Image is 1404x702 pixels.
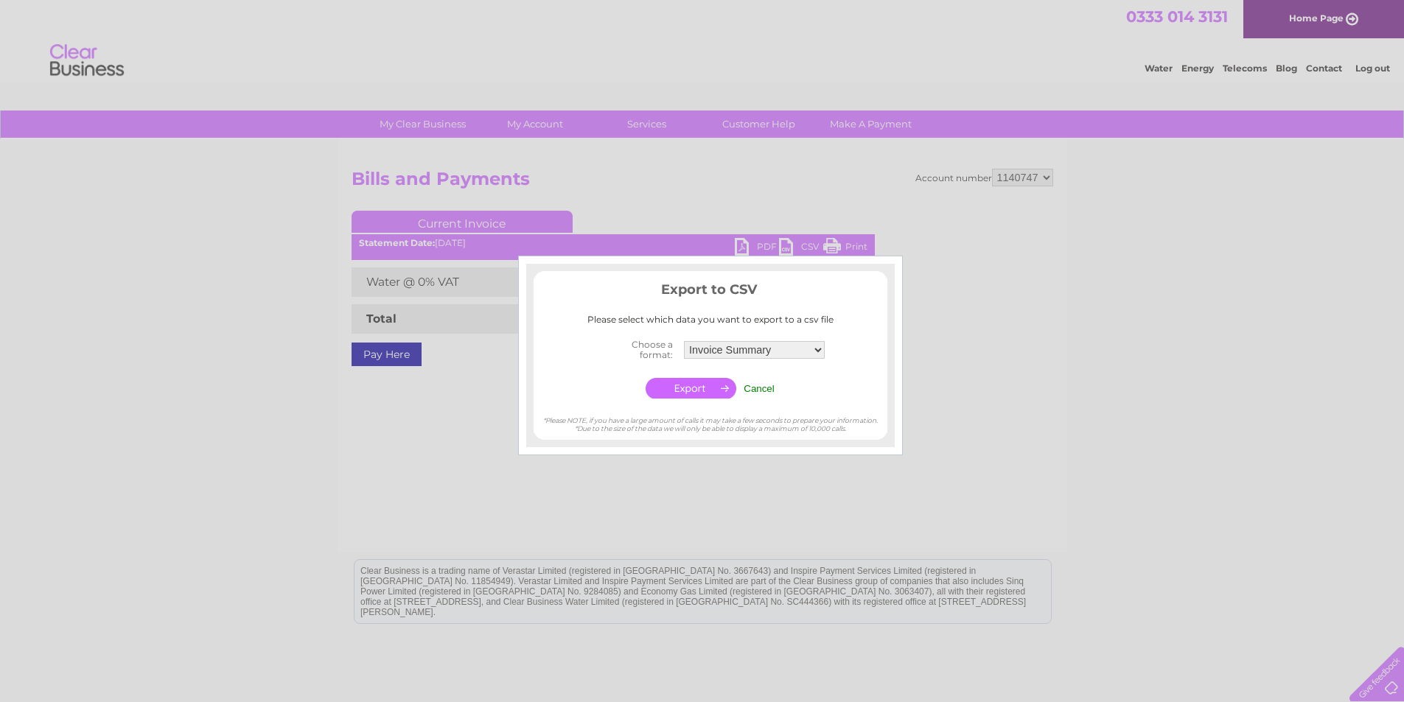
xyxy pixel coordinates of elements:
a: Energy [1181,63,1214,74]
a: Blog [1276,63,1297,74]
a: Log out [1355,63,1390,74]
input: Cancel [744,383,775,394]
h3: Export to CSV [534,279,887,305]
a: Telecoms [1223,63,1267,74]
div: Clear Business is a trading name of Verastar Limited (registered in [GEOGRAPHIC_DATA] No. 3667643... [355,8,1051,71]
a: 0333 014 3131 [1126,7,1228,26]
div: Please select which data you want to export to a csv file [534,315,887,325]
div: *Please NOTE, if you have a large amount of calls it may take a few seconds to prepare your infor... [534,402,887,432]
img: logo.png [49,38,125,83]
th: Choose a format: [592,335,680,365]
a: Water [1145,63,1173,74]
a: Contact [1306,63,1342,74]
